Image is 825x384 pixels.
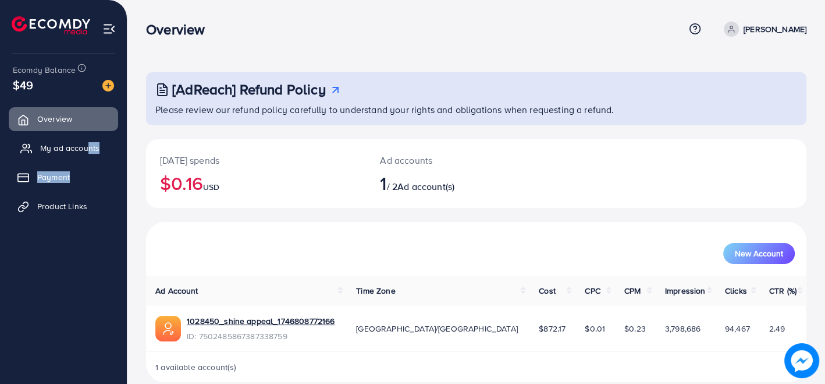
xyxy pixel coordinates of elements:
[665,285,706,297] span: Impression
[624,323,646,334] span: $0.23
[13,64,76,76] span: Ecomdy Balance
[769,285,796,297] span: CTR (%)
[172,81,326,98] h3: [AdReach] Refund Policy
[397,180,454,193] span: Ad account(s)
[102,80,114,91] img: image
[725,285,747,297] span: Clicks
[12,16,90,34] img: logo
[155,361,237,373] span: 1 available account(s)
[9,107,118,131] a: Overview
[155,316,181,341] img: ic-ads-acc.e4c84228.svg
[356,323,518,334] span: [GEOGRAPHIC_DATA]/[GEOGRAPHIC_DATA]
[9,136,118,160] a: My ad accounts
[380,170,386,196] span: 1
[585,285,600,297] span: CPC
[13,76,33,93] span: $49
[744,22,806,36] p: [PERSON_NAME]
[37,200,87,212] span: Product Links
[356,285,395,297] span: Time Zone
[624,285,641,297] span: CPM
[160,153,352,167] p: [DATE] spends
[40,142,99,154] span: My ad accounts
[146,21,214,38] h3: Overview
[9,165,118,189] a: Payment
[187,330,335,342] span: ID: 7502485867387338759
[37,113,72,125] span: Overview
[719,22,806,37] a: [PERSON_NAME]
[725,323,750,334] span: 94,467
[380,172,517,194] h2: / 2
[665,323,700,334] span: 3,798,686
[723,243,795,264] button: New Account
[9,195,118,218] a: Product Links
[160,172,352,194] h2: $0.16
[769,323,785,334] span: 2.49
[735,249,783,258] span: New Account
[585,323,605,334] span: $0.01
[539,323,566,334] span: $872.17
[539,285,556,297] span: Cost
[203,181,219,193] span: USD
[102,22,116,36] img: menu
[155,103,799,117] p: Please review our refund policy carefully to understand your rights and obligations when requesti...
[784,343,819,378] img: image
[155,285,198,297] span: Ad Account
[380,153,517,167] p: Ad accounts
[37,171,70,183] span: Payment
[187,315,335,327] a: 1028450_shine appeal_1746808772166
